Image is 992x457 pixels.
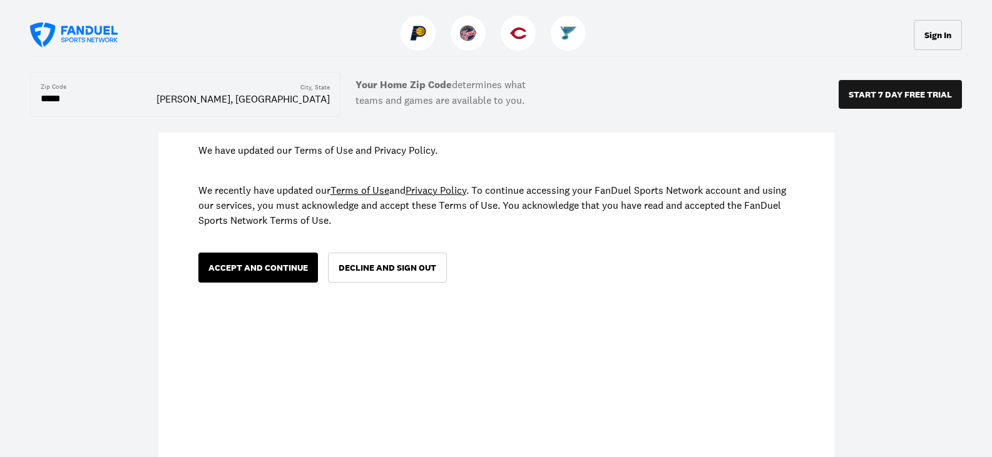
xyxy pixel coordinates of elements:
img: Pacers [410,25,426,41]
button: Sign In [914,20,962,50]
button: START 7 DAY FREE TRIAL [839,81,962,109]
button: ACCEPT AND CONTINUE [198,253,318,283]
a: RedsReds [501,41,541,53]
div: We have updated our Terms of Use and Privacy Policy. [198,143,794,158]
a: Privacy Policy [406,184,466,196]
p: START 7 DAY FREE TRIAL [849,91,952,99]
div: DECLINE AND SIGN OUT [339,263,436,272]
a: FanDuel Sports Network [30,23,118,48]
label: determines what teams and games are available to you. [340,72,541,118]
div: City, State [300,83,330,92]
a: PacersPacers [401,41,441,53]
img: Reds [510,25,526,41]
div: Zip Code [41,83,66,92]
b: Your Home Zip Code [355,78,452,91]
img: Blues [560,25,576,41]
button: DECLINE AND SIGN OUT [328,253,447,283]
div: We recently have updated our and . To continue accessing your FanDuel Sports Network account and ... [198,183,794,228]
div: ACCEPT AND CONTINUE [208,263,308,272]
a: FeverFever [451,41,491,53]
a: Terms of Use [330,184,389,196]
img: Fever [460,25,476,41]
div: [PERSON_NAME], [GEOGRAPHIC_DATA] [156,92,330,106]
a: BluesBlues [551,41,591,53]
